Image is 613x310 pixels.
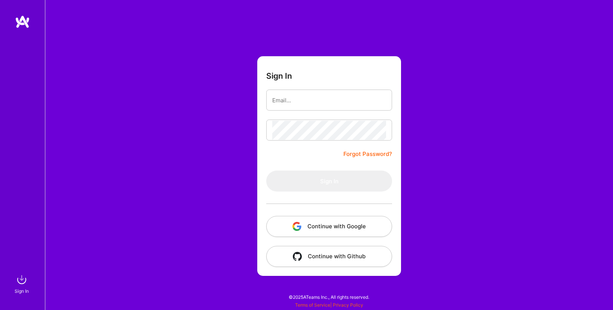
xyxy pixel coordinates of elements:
[266,71,292,81] h3: Sign In
[16,272,29,295] a: sign inSign In
[266,246,392,267] button: Continue with Github
[15,287,29,295] div: Sign In
[14,272,29,287] img: sign in
[333,302,363,308] a: Privacy Policy
[292,222,301,231] img: icon
[266,171,392,192] button: Sign In
[295,302,363,308] span: |
[293,252,302,261] img: icon
[45,288,613,306] div: © 2025 ATeams Inc., All rights reserved.
[295,302,330,308] a: Terms of Service
[266,216,392,237] button: Continue with Google
[343,150,392,159] a: Forgot Password?
[272,91,386,110] input: Email...
[15,15,30,28] img: logo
